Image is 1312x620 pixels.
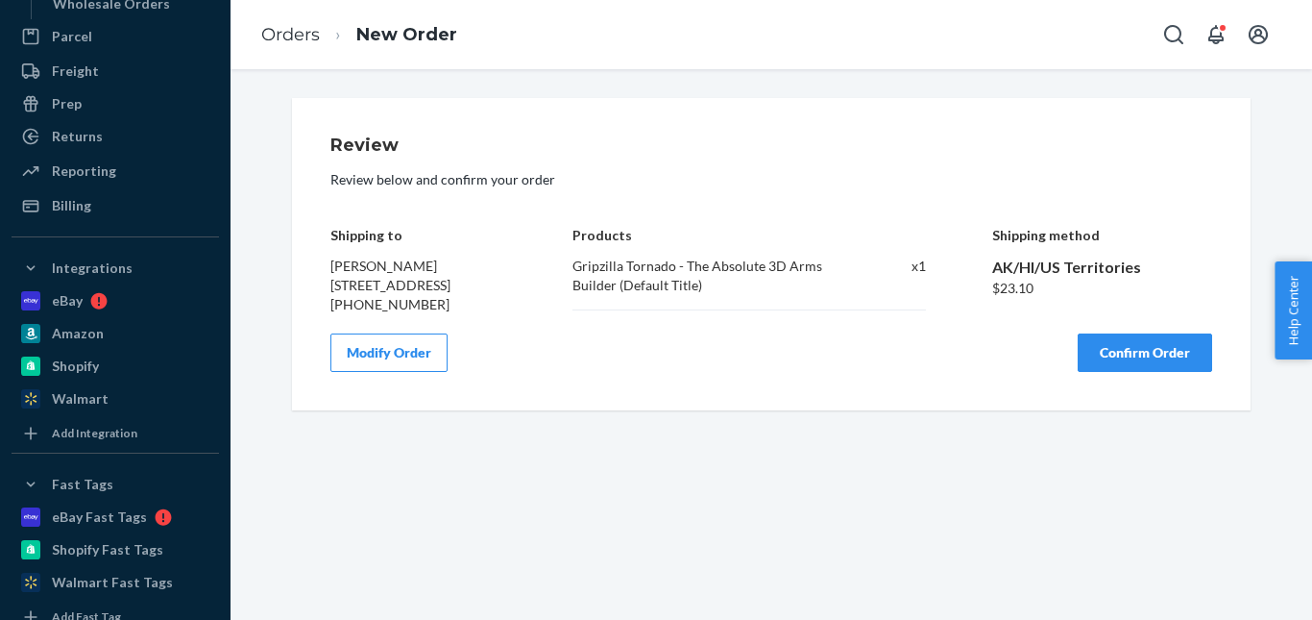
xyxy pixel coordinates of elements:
div: Amazon [52,324,104,343]
h4: Shipping method [992,228,1213,242]
a: Billing [12,190,219,221]
div: [PHONE_NUMBER] [330,295,507,314]
div: Gripzilla Tornado - The Absolute 3D Arms Builder (Default Title) [572,257,850,295]
div: eBay Fast Tags [52,508,147,527]
a: Shopify [12,351,219,382]
div: Walmart [52,389,109,409]
div: Shopify [52,357,99,376]
a: Orders [261,24,320,45]
a: Walmart Fast Tags [12,567,219,598]
div: $23.10 [992,279,1213,298]
button: Open notifications [1197,15,1235,54]
div: Fast Tags [52,475,113,494]
a: eBay Fast Tags [12,502,219,533]
div: Shopify Fast Tags [52,540,163,559]
span: [PERSON_NAME] [STREET_ADDRESS] [330,258,450,293]
a: Add Integration [12,422,219,445]
div: Billing [52,196,91,215]
button: Confirm Order [1078,334,1212,372]
button: Help Center [1275,261,1312,360]
h1: Review [330,136,1212,156]
div: eBay [52,291,83,310]
a: eBay [12,285,219,316]
ol: breadcrumbs [246,7,473,63]
div: Integrations [52,259,133,278]
a: Freight [12,56,219,87]
div: Returns [52,127,103,146]
a: Returns [12,121,219,152]
button: Open account menu [1239,15,1277,54]
a: Shopify Fast Tags [12,534,219,565]
button: Fast Tags [12,469,219,500]
div: Walmart Fast Tags [52,573,173,592]
a: Parcel [12,21,219,52]
div: Prep [52,94,82,113]
button: Open Search Box [1154,15,1193,54]
div: Add Integration [52,425,137,441]
a: Amazon [12,318,219,349]
div: Freight [52,62,99,81]
h4: Shipping to [330,228,507,242]
div: Parcel [52,27,92,46]
h4: Products [572,228,925,242]
p: Review below and confirm your order [330,170,1212,189]
div: Reporting [52,161,116,181]
a: Prep [12,88,219,119]
div: x 1 [870,257,926,295]
div: AK/HI/US Territories [992,257,1213,279]
button: Modify Order [330,334,448,372]
a: Walmart [12,384,219,414]
a: New Order [356,24,457,45]
button: Integrations [12,253,219,284]
a: Reporting [12,156,219,186]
